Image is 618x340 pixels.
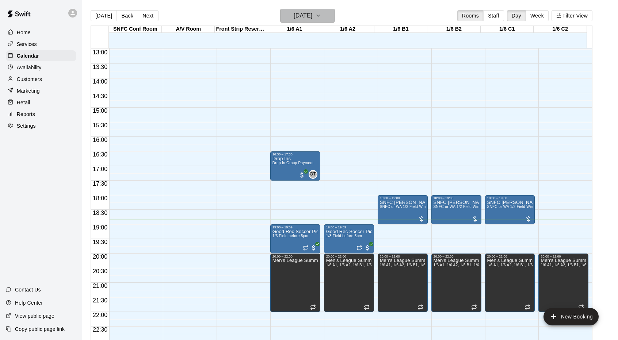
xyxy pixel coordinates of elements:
[138,10,158,21] button: Next
[17,29,31,36] p: Home
[272,255,318,258] div: 20:00 – 22:00
[552,10,592,21] button: Filter View
[6,27,76,38] a: Home
[268,26,321,33] div: 1/6 A1
[298,171,306,179] span: All customers have paid
[434,255,479,258] div: 20:00 – 22:00
[91,122,109,128] span: 15:30
[6,50,76,61] a: Calendar
[6,74,76,85] a: Customers
[17,87,40,94] p: Marketing
[326,255,372,258] div: 20:00 – 22:00
[481,26,534,33] div: 1/6 C1
[538,254,588,312] div: 20:00 – 22:00: Men's League Summer
[380,205,472,209] span: SNFC or WA 1/2 Field Winter after 5pm or weekends
[321,26,374,33] div: 1/6 A2
[578,304,584,310] span: Recurring event
[17,99,30,106] p: Retail
[294,11,312,21] h6: [DATE]
[312,170,317,179] span: OSC Staff Team
[309,170,317,179] div: OSC Staff Team
[91,151,109,158] span: 16:30
[487,205,579,209] span: SNFC or WA 1/2 Field Winter after 5pm or weekends
[457,10,484,21] button: Rooms
[215,26,268,33] div: Front Strip Reservation
[91,108,109,114] span: 15:00
[91,137,109,143] span: 16:00
[434,196,479,200] div: 18:00 – 19:00
[91,10,117,21] button: [DATE]
[310,304,316,310] span: Recurring event
[91,64,109,70] span: 13:30
[272,225,318,229] div: 19:00 – 19:59
[91,327,109,333] span: 22:30
[524,304,530,310] span: Recurring event
[162,26,215,33] div: A/V Room
[485,195,535,224] div: 18:00 – 19:00: SNFC Doria-Mason Scrimmage
[15,312,54,320] p: View public page
[310,244,317,251] span: All customers have paid
[434,263,513,267] span: 1/6 A1, 1/6 A2, 1/6 B1, 1/6 B2, 1/6 C1, 1/6 C2
[91,297,109,304] span: 21:30
[91,239,109,245] span: 19:30
[431,254,481,312] div: 20:00 – 22:00: Men's League Summer
[17,76,42,83] p: Customers
[15,325,65,333] p: Copy public page link
[326,225,372,229] div: 19:00 – 19:59
[324,224,374,253] div: 19:00 – 19:59: Good Rec Soccer Pick up
[6,39,76,50] a: Services
[356,245,362,251] span: Recurring event
[364,304,370,310] span: Recurring event
[6,109,76,120] a: Reports
[431,195,481,224] div: 18:00 – 19:00: SNFC Doria-Mason Scrimmage
[364,244,371,251] span: All customers have paid
[326,263,405,267] span: 1/6 A1, 1/6 A2, 1/6 B1, 1/6 B2, 1/6 C1, 1/6 C2
[6,120,76,131] a: Settings
[91,224,109,231] span: 19:00
[541,255,586,258] div: 20:00 – 22:00
[17,122,36,130] p: Settings
[471,304,477,310] span: Recurring event
[543,308,599,325] button: add
[6,85,76,96] a: Marketing
[91,195,109,201] span: 18:00
[91,268,109,274] span: 20:30
[324,254,374,312] div: 20:00 – 22:00: Men's League Summer
[310,171,316,178] span: OT
[487,196,533,200] div: 18:00 – 19:00
[91,312,109,318] span: 22:00
[272,161,314,165] span: Drop In Group Payment
[15,299,43,306] p: Help Center
[6,97,76,108] a: Retail
[272,152,318,156] div: 16:30 – 17:30
[91,254,109,260] span: 20:00
[272,234,308,238] span: 1/3 Field before 5pm
[427,26,480,33] div: 1/6 B2
[6,62,76,73] a: Availability
[270,151,320,181] div: 16:30 – 17:30: Drop Ins
[487,263,566,267] span: 1/6 A1, 1/6 A2, 1/6 B1, 1/6 B2, 1/6 C1, 1/6 C2
[91,93,109,99] span: 14:30
[507,10,526,21] button: Day
[91,166,109,172] span: 17:00
[17,64,42,71] p: Availability
[483,10,504,21] button: Staff
[91,181,109,187] span: 17:30
[280,9,335,23] button: [DATE]
[378,254,428,312] div: 20:00 – 22:00: Men's League Summer
[91,78,109,85] span: 14:00
[303,245,309,251] span: Recurring event
[374,26,427,33] div: 1/6 B1
[526,10,549,21] button: Week
[17,52,39,59] p: Calendar
[487,255,533,258] div: 20:00 – 22:00
[109,26,162,33] div: SNFC Conf Room
[270,254,320,312] div: 20:00 – 22:00: Men's League Summer
[378,195,428,224] div: 18:00 – 19:00: SNFC Doria-Mason Scrimmage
